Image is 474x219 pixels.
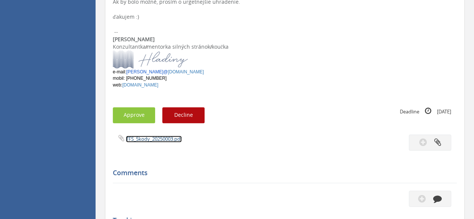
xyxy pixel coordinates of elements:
font: web: [113,82,160,88]
span: / [210,45,211,50]
button: Approve [113,107,155,123]
div: Konzultantka mentorka silných stránok koučka [113,43,457,51]
a: [DOMAIN_NAME] [122,82,158,88]
a: TFS_5kody_20250003.pdf [126,136,182,142]
img: AIorK4zkxKR5i_gRHm8W4tx6oWLrQRmFJaMo356aBvwA0z1FRj0T9MPHaowJ54iKRvhELXM-4O8trsE [113,51,188,68]
h5: Comments [113,169,451,177]
span: -- [114,28,118,35]
font: @ [126,69,204,74]
button: Decline [162,107,205,123]
b: [PERSON_NAME] [113,36,155,43]
div: ďakujem :) [113,13,457,96]
span: / [146,45,147,50]
a: [DOMAIN_NAME] [168,69,204,74]
a: [PERSON_NAME] [126,69,163,74]
small: Deadline [DATE] [400,107,451,115]
font: mobil: [PHONE_NUMBER] [113,76,166,81]
span: e-mail: [113,69,126,74]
